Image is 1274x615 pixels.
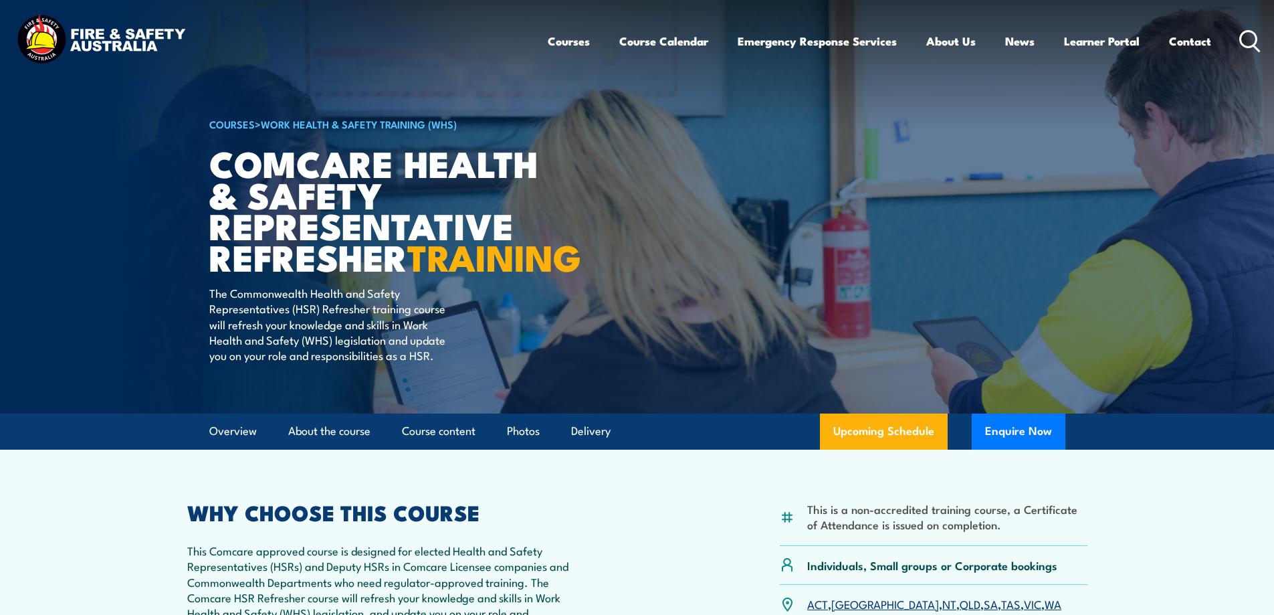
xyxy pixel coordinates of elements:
a: COURSES [209,116,255,131]
a: Courses [548,23,590,59]
h2: WHY CHOOSE THIS COURSE [187,503,578,521]
a: Course Calendar [619,23,708,59]
a: QLD [960,596,980,612]
p: The Commonwealth Health and Safety Representatives (HSR) Refresher training course will refresh y... [209,285,453,363]
a: NT [942,596,956,612]
a: SA [984,596,998,612]
a: TAS [1001,596,1021,612]
h1: Comcare Health & Safety Representative Refresher [209,147,540,272]
a: Course content [402,414,475,449]
a: News [1005,23,1035,59]
strong: TRAINING [407,228,581,284]
button: Enquire Now [972,414,1065,450]
a: Delivery [571,414,611,449]
a: About Us [926,23,976,59]
a: Work Health & Safety Training (WHS) [261,116,457,131]
a: Upcoming Schedule [820,414,948,450]
a: ACT [807,596,828,612]
h6: > [209,116,540,132]
p: , , , , , , , [807,596,1061,612]
a: Photos [507,414,540,449]
a: WA [1045,596,1061,612]
p: Individuals, Small groups or Corporate bookings [807,557,1057,573]
a: Emergency Response Services [738,23,897,59]
a: About the course [288,414,370,449]
a: Contact [1169,23,1211,59]
li: This is a non-accredited training course, a Certificate of Attendance is issued on completion. [807,501,1087,533]
a: VIC [1024,596,1041,612]
a: [GEOGRAPHIC_DATA] [831,596,939,612]
a: Overview [209,414,257,449]
a: Learner Portal [1064,23,1140,59]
